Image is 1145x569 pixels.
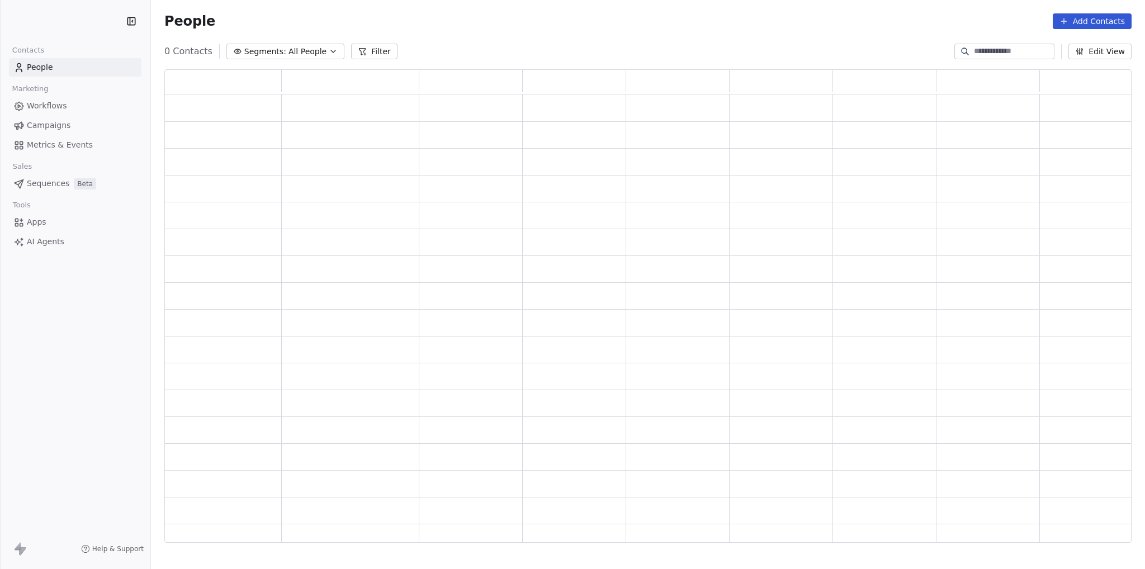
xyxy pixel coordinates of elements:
span: Help & Support [92,544,144,553]
span: Beta [74,178,96,189]
a: SequencesBeta [9,174,141,193]
span: Sales [8,158,37,175]
span: AI Agents [27,236,64,248]
a: Workflows [9,97,141,115]
a: People [9,58,141,77]
span: Tools [8,197,35,214]
span: People [164,13,215,30]
span: People [27,61,53,73]
span: Workflows [27,100,67,112]
span: 0 Contacts [164,45,212,58]
span: All People [288,46,327,58]
span: Metrics & Events [27,139,93,151]
span: Apps [27,216,46,228]
button: Filter [351,44,398,59]
div: grid [165,94,1143,543]
a: Help & Support [81,544,144,553]
span: Marketing [7,80,53,97]
a: Metrics & Events [9,136,141,154]
button: Add Contacts [1053,13,1132,29]
span: Contacts [7,42,49,59]
a: Apps [9,213,141,231]
button: Edit View [1068,44,1132,59]
span: Campaigns [27,120,70,131]
a: Campaigns [9,116,141,135]
span: Segments: [244,46,286,58]
span: Sequences [27,178,69,189]
a: AI Agents [9,233,141,251]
